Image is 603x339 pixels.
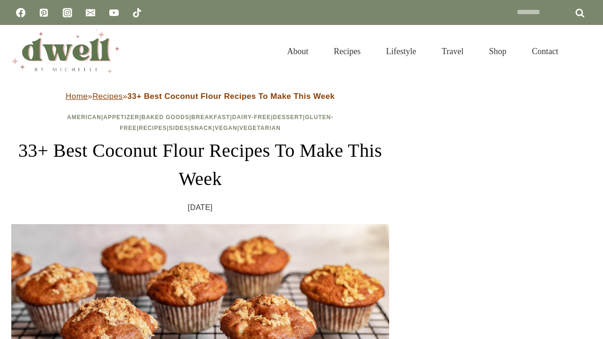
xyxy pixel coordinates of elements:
a: Shop [476,35,519,68]
nav: Primary Navigation [275,35,571,68]
a: About [275,35,321,68]
img: DWELL by michelle [11,30,120,73]
a: Breakfast [191,114,230,121]
a: Instagram [58,3,77,22]
a: Vegan [215,125,237,131]
a: Recipes [321,35,374,68]
button: View Search Form [576,43,592,59]
a: Vegetarian [239,125,281,131]
a: Dairy-Free [232,114,271,121]
a: Pinterest [34,3,53,22]
a: Appetizer [103,114,139,121]
a: Home [65,92,88,101]
a: Baked Goods [141,114,189,121]
a: American [67,114,101,121]
a: Snack [190,125,213,131]
a: TikTok [128,3,147,22]
time: [DATE] [188,201,213,215]
a: Dessert [273,114,303,121]
span: | | | | | | | | | | | [67,114,333,131]
a: Email [81,3,100,22]
a: Lifestyle [374,35,429,68]
a: Contact [519,35,571,68]
strong: 33+ Best Coconut Flour Recipes To Make This Week [127,92,334,101]
a: Recipes [139,125,167,131]
a: Travel [429,35,476,68]
a: Recipes [92,92,122,101]
span: » » [65,92,334,101]
a: Sides [169,125,188,131]
h1: 33+ Best Coconut Flour Recipes To Make This Week [11,137,389,193]
a: YouTube [105,3,123,22]
a: Facebook [11,3,30,22]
